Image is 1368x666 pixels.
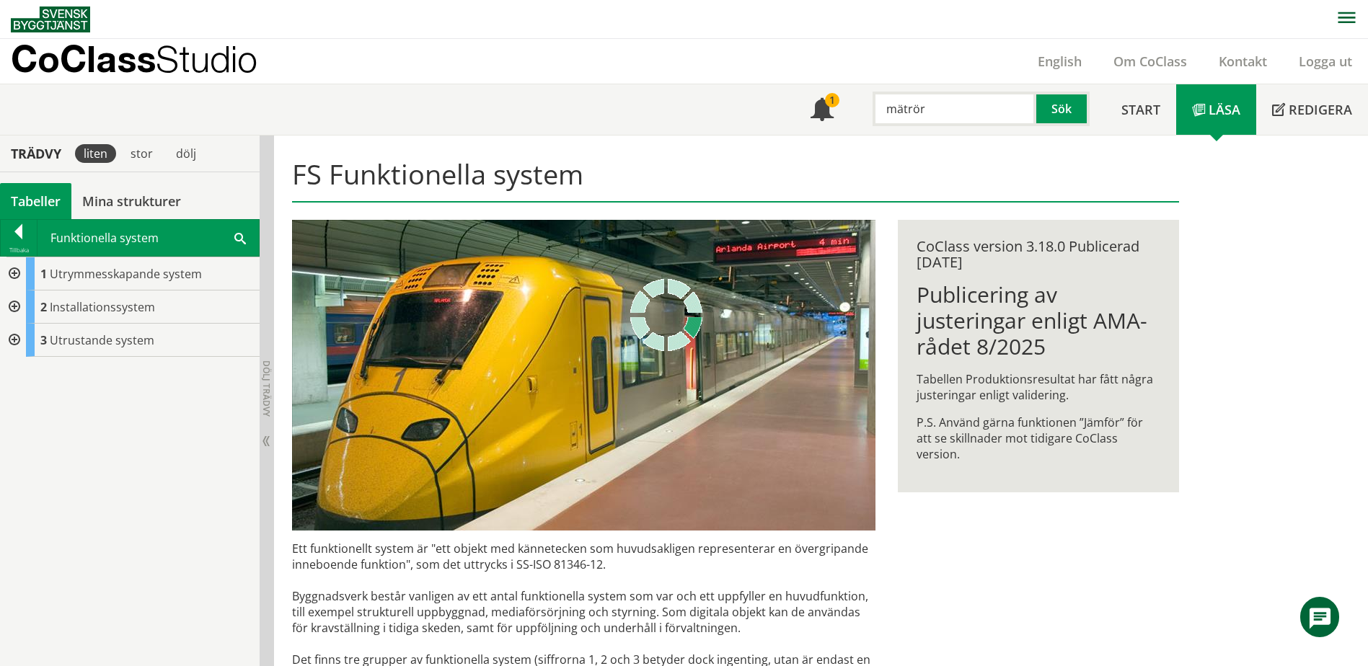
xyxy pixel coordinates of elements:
[873,92,1036,126] input: Sök
[11,50,257,67] p: CoClass
[156,37,257,80] span: Studio
[11,39,288,84] a: CoClassStudio
[167,144,205,163] div: dölj
[1256,84,1368,135] a: Redigera
[75,144,116,163] div: liten
[122,144,162,163] div: stor
[1283,53,1368,70] a: Logga ut
[11,6,90,32] img: Svensk Byggtjänst
[1106,84,1176,135] a: Start
[71,183,192,219] a: Mina strukturer
[1289,101,1352,118] span: Redigera
[50,299,155,315] span: Installationssystem
[1209,101,1240,118] span: Läsa
[1203,53,1283,70] a: Kontakt
[795,84,850,135] a: 1
[1098,53,1203,70] a: Om CoClass
[1,244,37,256] div: Tillbaka
[50,332,154,348] span: Utrustande system
[40,299,47,315] span: 2
[917,239,1160,270] div: CoClass version 3.18.0 Publicerad [DATE]
[50,266,202,282] span: Utrymmesskapande system
[292,158,1178,203] h1: FS Funktionella system
[40,266,47,282] span: 1
[1176,84,1256,135] a: Läsa
[811,99,834,123] span: Notifikationer
[37,220,259,256] div: Funktionella system
[630,279,702,351] img: Laddar
[917,371,1160,403] p: Tabellen Produktionsresultat har fått några justeringar enligt validering.
[1022,53,1098,70] a: English
[825,93,839,107] div: 1
[1121,101,1160,118] span: Start
[234,230,246,245] span: Sök i tabellen
[260,360,273,417] span: Dölj trädvy
[3,146,69,161] div: Trädvy
[292,220,875,530] img: arlanda-express-2.jpg
[40,332,47,348] span: 3
[1036,92,1090,126] button: Sök
[917,282,1160,360] h1: Publicering av justeringar enligt AMA-rådet 8/2025
[917,414,1160,462] p: P.S. Använd gärna funktionen ”Jämför” för att se skillnader mot tidigare CoClass version.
